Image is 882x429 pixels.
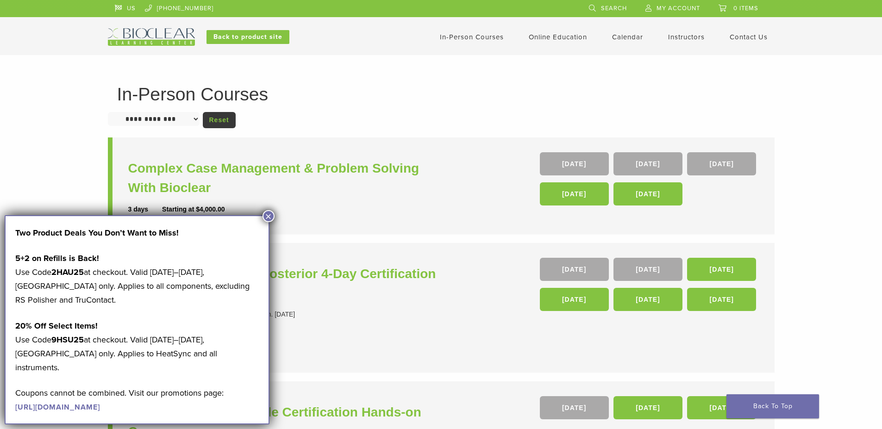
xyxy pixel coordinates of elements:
[263,210,275,222] button: Close
[128,205,163,214] div: 3 days
[529,33,587,41] a: Online Education
[162,205,225,214] div: Starting at $4,000.00
[108,28,195,46] img: Bioclear
[15,228,179,238] strong: Two Product Deals You Don’t Want to Miss!
[687,152,756,175] a: [DATE]
[657,5,700,12] span: My Account
[15,321,98,331] strong: 20% Off Select Items!
[15,319,259,374] p: Use Code at checkout. Valid [DATE]–[DATE], [GEOGRAPHIC_DATA] only. Applies to HeatSync and all in...
[612,33,643,41] a: Calendar
[128,264,444,303] a: Core Anterior & Core Posterior 4-Day Certification Course
[613,182,682,205] a: [DATE]
[540,396,609,419] a: [DATE]
[15,403,100,412] a: [URL][DOMAIN_NAME]
[540,396,759,424] div: , ,
[440,33,504,41] a: In-Person Courses
[730,33,768,41] a: Contact Us
[15,253,99,263] strong: 5+2 on Refills is Back!
[733,5,758,12] span: 0 items
[540,258,609,281] a: [DATE]
[613,396,682,419] a: [DATE]
[15,386,259,414] p: Coupons cannot be combined. Visit our promotions page:
[726,394,819,418] a: Back To Top
[203,112,236,128] a: Reset
[613,288,682,311] a: [DATE]
[540,258,759,316] div: , , , , ,
[687,396,756,419] a: [DATE]
[51,335,84,345] strong: 9HSU25
[117,85,765,103] h1: In-Person Courses
[613,258,682,281] a: [DATE]
[601,5,627,12] span: Search
[206,30,289,44] a: Back to product site
[687,288,756,311] a: [DATE]
[687,258,756,281] a: [DATE]
[540,152,609,175] a: [DATE]
[15,251,259,307] p: Use Code at checkout. Valid [DATE]–[DATE], [GEOGRAPHIC_DATA] only. Applies to all components, exc...
[128,310,444,319] div: 4-Day Core Anterior & Core Posterior Certification. [DATE]
[540,152,759,210] div: , , , ,
[613,152,682,175] a: [DATE]
[128,159,444,198] a: Complex Case Management & Problem Solving With Bioclear
[540,182,609,205] a: [DATE]
[668,33,705,41] a: Instructors
[51,267,84,277] strong: 2HAU25
[540,288,609,311] a: [DATE]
